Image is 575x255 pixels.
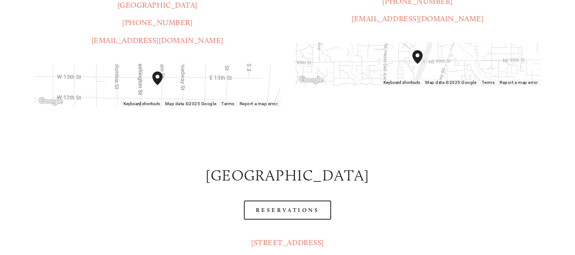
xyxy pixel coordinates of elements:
img: Google [297,74,325,86]
a: Open this area in Google Maps (opens a new window) [37,96,65,107]
div: Amaro's Table 816 Northeast 98th Circle Vancouver, WA, 98665, United States [412,50,433,77]
a: Terms [482,80,495,85]
button: Keyboard shortcuts [383,80,420,86]
a: Reservations [244,201,332,220]
a: Terms [221,101,235,106]
button: Keyboard shortcuts [123,101,160,107]
a: Open this area in Google Maps (opens a new window) [297,74,325,86]
a: Report a map error [500,80,538,85]
div: Amaro's Table 1220 Main Street vancouver, United States [152,72,173,99]
img: Google [37,96,65,107]
span: Map data ©2025 Google [425,80,476,85]
h2: [GEOGRAPHIC_DATA] [34,165,541,186]
a: Report a map error [240,101,278,106]
span: Map data ©2025 Google [165,101,216,106]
